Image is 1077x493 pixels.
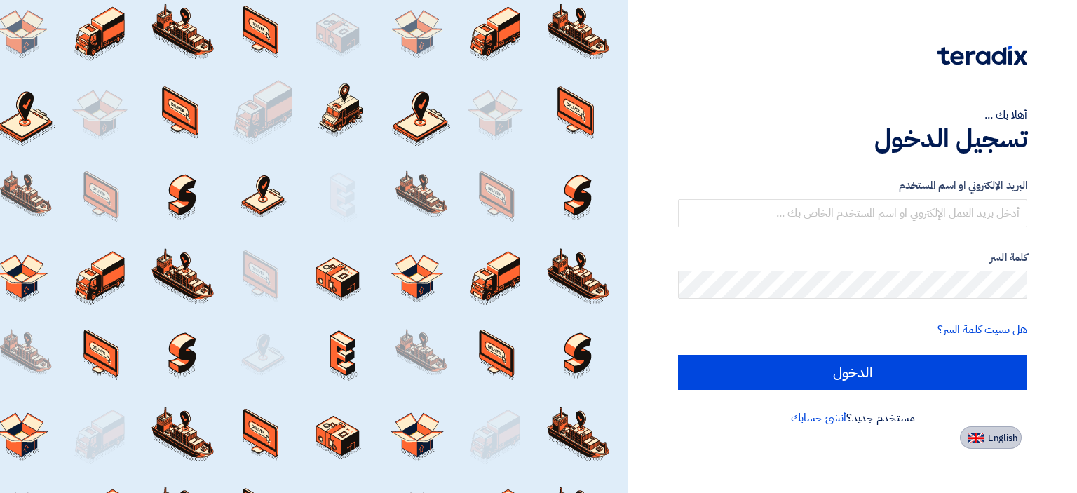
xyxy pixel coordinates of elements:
[678,199,1027,227] input: أدخل بريد العمل الإلكتروني او اسم المستخدم الخاص بك ...
[678,410,1027,426] div: مستخدم جديد؟
[988,433,1017,443] span: English
[678,123,1027,154] h1: تسجيل الدخول
[960,426,1022,449] button: English
[937,321,1027,338] a: هل نسيت كلمة السر؟
[678,177,1027,194] label: البريد الإلكتروني او اسم المستخدم
[678,355,1027,390] input: الدخول
[968,433,984,443] img: en-US.png
[678,250,1027,266] label: كلمة السر
[937,46,1027,65] img: Teradix logo
[678,107,1027,123] div: أهلا بك ...
[791,410,846,426] a: أنشئ حسابك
